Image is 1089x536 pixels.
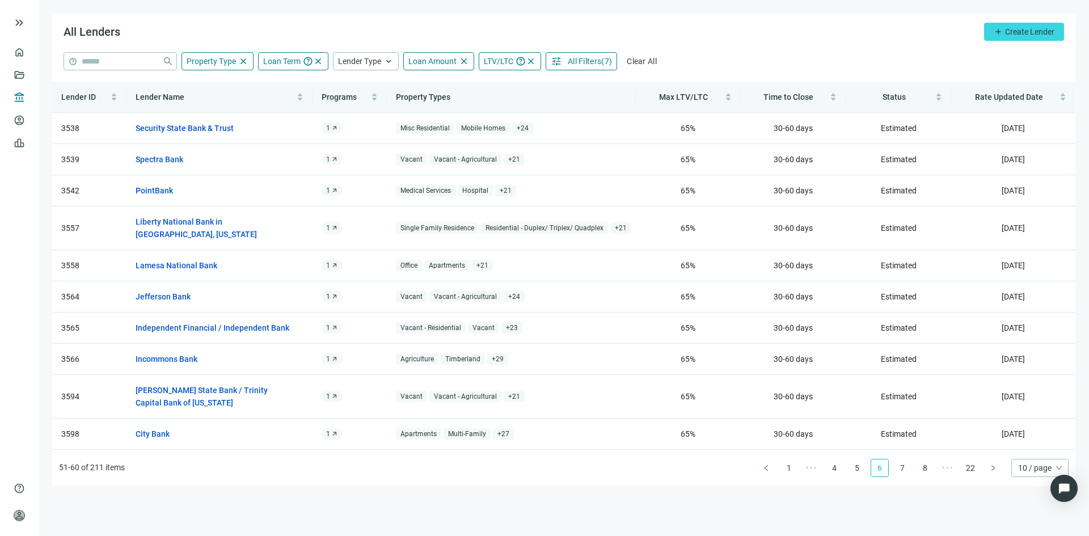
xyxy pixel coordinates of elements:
span: add [994,27,1003,36]
span: Office [396,260,422,272]
span: [DATE] [1002,292,1025,301]
span: arrow_outward [331,125,338,132]
td: 30-60 days [741,375,846,419]
span: help [14,483,25,494]
td: 3539 [52,144,126,175]
span: + 27 [493,428,514,440]
span: keyboard_arrow_up [383,56,394,66]
span: 65 % [681,223,695,233]
td: 30-60 days [741,281,846,313]
td: 3538 [52,113,126,144]
span: 65 % [681,155,695,164]
span: Estimated [881,223,917,233]
span: All Lenders [64,25,120,39]
span: Vacant [396,154,427,166]
span: Mobile Homes [457,123,510,134]
span: 65 % [681,124,695,133]
span: Loan Amount [408,57,457,66]
span: [DATE] [1002,186,1025,195]
td: 3542 [52,175,126,206]
li: Previous 5 Pages [803,459,821,477]
span: arrow_outward [331,393,338,400]
td: 3598 [52,419,126,450]
span: + 29 [487,353,508,365]
span: 10 / page [1018,459,1062,476]
span: [DATE] [1002,155,1025,164]
a: Security State Bank & Trust [136,122,234,134]
a: Lamesa National Bank [136,259,217,272]
span: close [313,56,323,66]
span: arrow_outward [331,356,338,362]
li: 22 [961,459,980,477]
span: ( 7 ) [601,57,612,66]
span: [DATE] [1002,323,1025,332]
span: [DATE] [1002,429,1025,438]
span: Status [883,92,906,102]
span: Single Family Residence [396,222,479,234]
span: 1 [326,186,330,195]
span: Clear All [627,57,657,66]
span: ••• [803,459,821,477]
td: 3557 [52,206,126,250]
li: 8 [916,459,934,477]
span: 65 % [681,186,695,195]
button: left [757,459,775,477]
span: Agriculture [396,353,438,365]
span: + 21 [495,185,516,197]
td: 30-60 days [741,144,846,175]
span: Apartments [396,428,441,440]
td: 3564 [52,281,126,313]
span: Timberland [441,353,485,365]
span: [DATE] [1002,354,1025,364]
span: arrow_outward [331,431,338,437]
span: + 24 [504,291,525,303]
a: [PERSON_NAME] State Bank / Trinity Capital Bank of [US_STATE] [136,384,292,409]
span: LTV/LTC [484,57,513,66]
span: Estimated [881,186,917,195]
a: 22 [962,459,979,476]
span: Property Type [187,57,236,66]
span: Rate Updated Date [975,92,1043,102]
span: close [459,56,469,66]
a: City Bank [136,428,170,440]
span: close [238,56,248,66]
td: 3558 [52,250,126,281]
span: + 24 [512,123,533,134]
span: help [303,56,313,66]
td: 30-60 days [741,206,846,250]
span: 1 [326,155,330,164]
span: Vacant - Agricultural [429,291,501,303]
span: arrow_outward [331,262,338,269]
span: Estimated [881,261,917,270]
span: Vacant - Residential [396,322,466,334]
span: Programs [322,92,357,102]
td: 30-60 days [741,344,846,375]
div: Open Intercom Messenger [1050,475,1078,502]
span: + 21 [504,154,525,166]
span: arrow_outward [331,293,338,300]
span: Vacant - Agricultural [429,391,501,403]
span: Hospital [458,185,493,197]
span: arrow_outward [331,187,338,194]
span: Vacant [396,391,427,403]
span: Time to Close [763,92,813,102]
span: arrow_outward [331,324,338,331]
td: 30-60 days [741,175,846,206]
div: Page Size [1011,459,1069,477]
span: Estimated [881,124,917,133]
li: 6 [871,459,889,477]
span: + 21 [610,222,631,234]
span: Lender Type [338,57,381,66]
span: 1 [326,261,330,270]
span: ••• [939,459,957,477]
li: 1 [780,459,798,477]
li: 5 [848,459,866,477]
span: [DATE] [1002,223,1025,233]
span: help [69,57,77,66]
span: 1 [326,392,330,401]
span: All Filters [568,57,601,66]
span: 1 [326,354,330,364]
a: 8 [917,459,934,476]
span: 65 % [681,292,695,301]
span: 65 % [681,429,695,438]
